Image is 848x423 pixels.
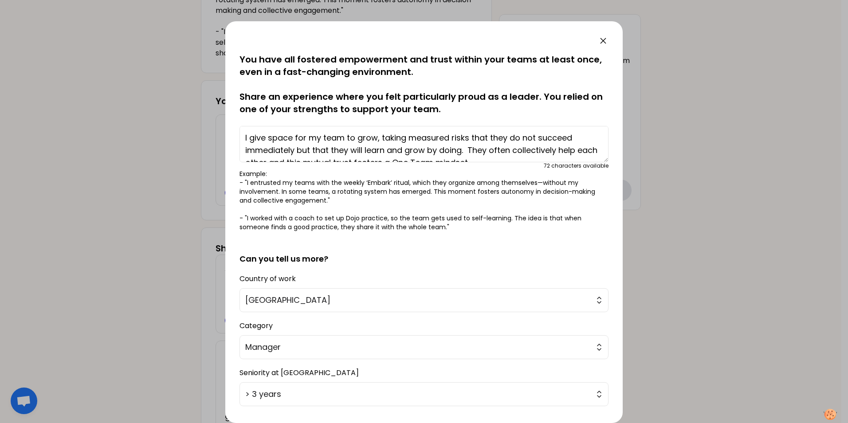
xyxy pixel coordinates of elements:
textarea: I give space for my team to grow, taking measured risks that they do not succeed immediately but ... [239,126,609,162]
button: [GEOGRAPHIC_DATA] [239,288,609,312]
button: > 3 years [239,382,609,406]
span: [GEOGRAPHIC_DATA] [245,294,590,306]
span: > 3 years [245,388,590,400]
label: Country of work [239,274,296,284]
p: You have all fostered empowerment and trust within your teams at least once, even in a fast-chang... [239,53,609,115]
span: Manager [245,341,590,353]
button: Manager [239,335,609,359]
label: Seniority at [GEOGRAPHIC_DATA] [239,368,359,378]
label: Category [239,321,273,331]
div: 72 characters available [544,162,609,169]
h2: Can you tell us more? [239,239,609,265]
p: Example: - "I entrusted my teams with the weekly ‘Embark’ ritual, which they organize among thems... [239,169,609,231]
